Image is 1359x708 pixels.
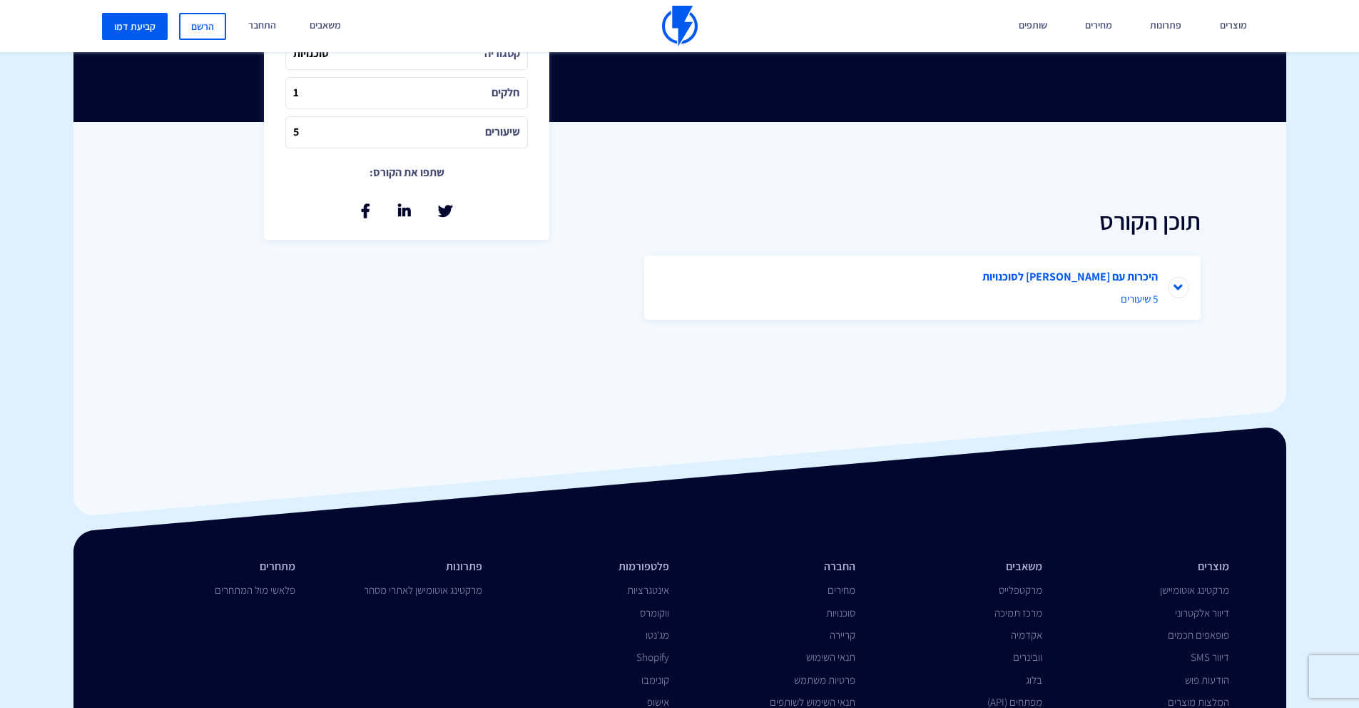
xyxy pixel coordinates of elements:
[1185,673,1229,687] a: הודעות פוש
[485,124,520,141] i: שיעורים
[361,204,370,218] a: שתף בפייסבוק
[794,673,855,687] a: פרטיות משתמש
[102,13,168,40] a: קביעת דמו
[826,606,855,619] a: סוכנויות
[627,583,669,597] a: אינטגרציות
[370,163,444,183] p: שתפו את הקורס:
[1191,650,1229,664] a: דיוור SMS
[293,124,299,141] i: 5
[1026,673,1042,687] a: בלוג
[364,583,482,597] a: מרקטינג אוטומישן לאתרי מסחר
[644,208,1201,234] h2: תוכן הקורס
[438,204,452,218] a: שתף בטוויטר
[994,606,1042,619] a: מרכז תמיכה
[1168,628,1229,642] a: פופאפים חכמים
[317,559,482,575] li: פתרונות
[1064,559,1229,575] li: מוצרים
[179,13,226,40] a: הרשם
[687,291,1158,306] span: 5 שיעורים
[398,204,411,218] a: שתף בלינקאדין
[1013,650,1042,664] a: וובינרים
[1160,583,1229,597] a: מרקטינג אוטומיישן
[830,628,855,642] a: קריירה
[492,85,520,101] i: חלקים
[1011,628,1042,642] a: אקדמיה
[828,583,855,597] a: מחירים
[131,559,296,575] li: מתחרים
[877,559,1042,575] li: משאבים
[646,628,669,642] a: מג'נטו
[504,559,669,575] li: פלטפורמות
[644,256,1201,320] li: היכרות עם [PERSON_NAME] לסוכנויות
[640,606,669,619] a: ווקומרס
[215,583,295,597] a: פלאשי מול המתחרים
[641,673,669,687] a: קונימבו
[1175,606,1229,619] a: דיוור אלקטרוני
[293,46,329,62] i: סוכנויות
[293,85,299,101] i: 1
[999,583,1042,597] a: מרקטפלייס
[691,559,856,575] li: החברה
[806,650,855,664] a: תנאי השימוש
[636,650,669,664] a: Shopify
[484,46,520,62] i: קטגוריה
